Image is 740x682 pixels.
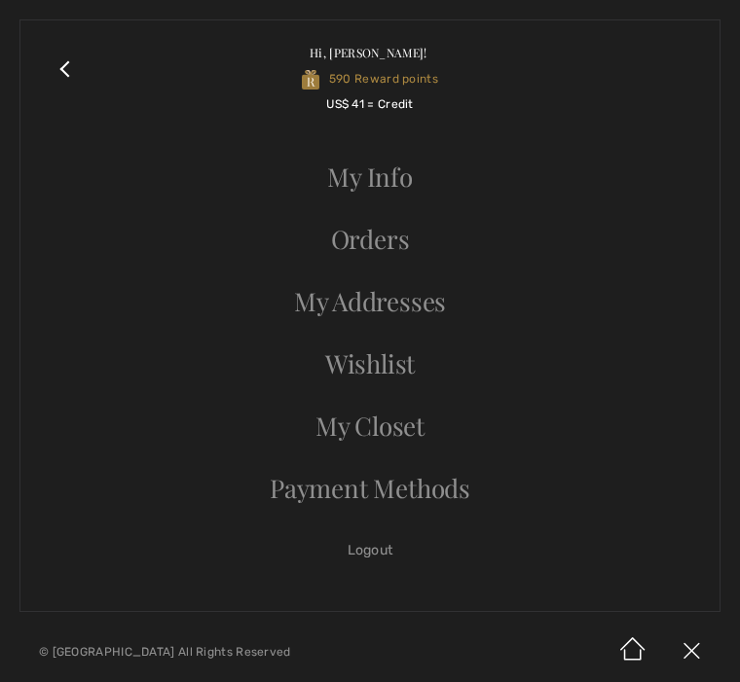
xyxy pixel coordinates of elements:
[604,622,662,682] img: Home
[40,218,700,261] a: Orders
[662,622,721,682] img: X
[40,529,700,572] a: Logout
[310,45,426,60] span: Hi, [PERSON_NAME]!
[40,156,700,198] a: My Info
[40,405,700,448] a: My Closet
[326,97,414,111] span: US$ 41 = Credit
[40,280,700,323] a: My Addresses
[39,645,436,659] p: © [GEOGRAPHIC_DATA] All Rights Reserved
[40,467,700,510] a: Payment Methods
[40,342,700,385] a: Wishlist
[302,72,438,86] span: 590 Reward points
